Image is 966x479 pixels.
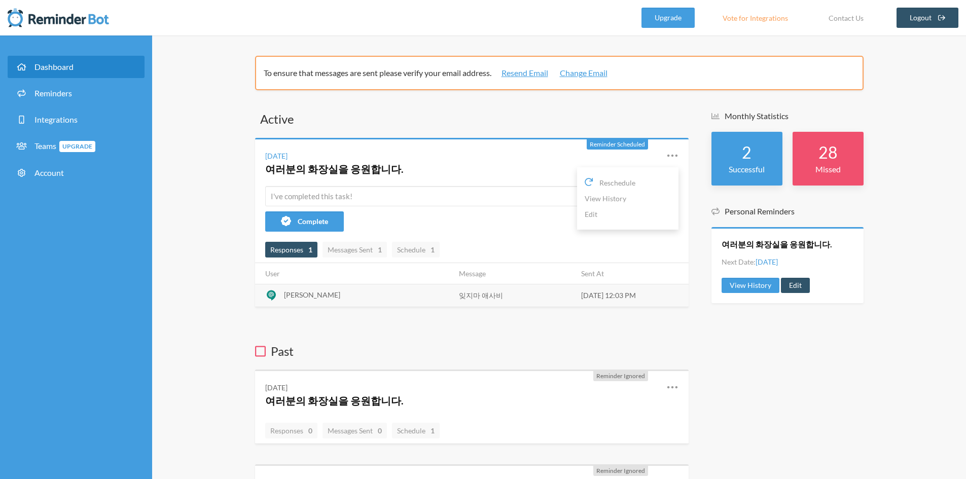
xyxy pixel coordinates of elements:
[711,206,864,217] h5: Personal Reminders
[265,423,317,438] a: Responses0
[596,372,645,380] span: Reminder Ignored
[265,394,404,407] a: 여러분의 화장실을 응원합니다.
[585,191,671,206] a: View History
[265,186,678,206] input: I've completed this task!
[8,135,145,158] a: TeamsUpgrade
[722,256,778,267] li: Next Date:
[270,245,312,254] span: Responses
[818,142,838,162] strong: 28
[328,245,382,254] span: Messages Sent
[722,278,779,293] a: View History
[323,242,387,257] a: Messages Sent1
[431,244,435,255] strong: 1
[264,67,848,79] p: To ensure that messages are sent please verify your email address.
[34,88,72,98] span: Reminders
[816,8,876,28] a: Contact Us
[378,244,382,255] strong: 1
[270,426,312,435] span: Responses
[756,257,778,266] span: [DATE]
[431,425,435,436] strong: 1
[590,140,645,148] span: Reminder Scheduled
[453,263,575,284] th: Message
[34,62,74,71] span: Dashboard
[575,263,689,284] th: Sent At
[265,163,404,175] a: 여러분의 화장실을 응원합니다.
[8,56,145,78] a: Dashboard
[8,82,145,104] a: Reminders
[323,423,387,438] a: Messages Sent0
[265,211,344,232] button: Complete
[722,239,832,250] a: 여러분의 화장실을 응원합니다.
[378,425,382,436] strong: 0
[298,217,328,226] span: Complete
[8,108,145,131] a: Integrations
[59,141,95,152] span: Upgrade
[585,175,671,191] a: Reschedule
[265,242,317,257] a: Responses1
[397,245,435,254] span: Schedule
[255,263,453,284] th: User
[8,162,145,184] a: Account
[265,382,288,393] div: [DATE]
[502,67,548,79] a: Resend Email
[781,278,810,293] a: Edit
[722,163,772,175] p: Successful
[397,426,435,435] span: Schedule
[897,8,959,28] a: Logout
[284,290,340,299] span: [PERSON_NAME]
[742,142,752,162] strong: 2
[710,8,801,28] a: Vote for Integrations
[328,426,382,435] span: Messages Sent
[453,284,575,307] td: 잊지마 애사비
[599,177,635,188] span: Reschedule
[308,425,312,436] strong: 0
[265,151,288,161] div: [DATE]
[641,8,695,28] a: Upgrade
[711,110,864,122] h5: Monthly Statistics
[803,163,853,175] p: Missed
[8,8,109,28] img: Reminder Bot
[255,110,689,128] h3: Active
[34,168,64,177] span: Account
[585,206,671,222] a: Edit
[255,343,689,360] h3: Past
[34,115,78,124] span: Integrations
[392,423,440,438] a: Schedule1
[575,284,689,307] td: [DATE] 12:03 PM
[34,141,95,151] span: Teams
[596,467,645,474] span: Reminder Ignored
[392,242,440,257] a: Schedule1
[308,244,312,255] strong: 1
[560,67,607,79] a: Change Email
